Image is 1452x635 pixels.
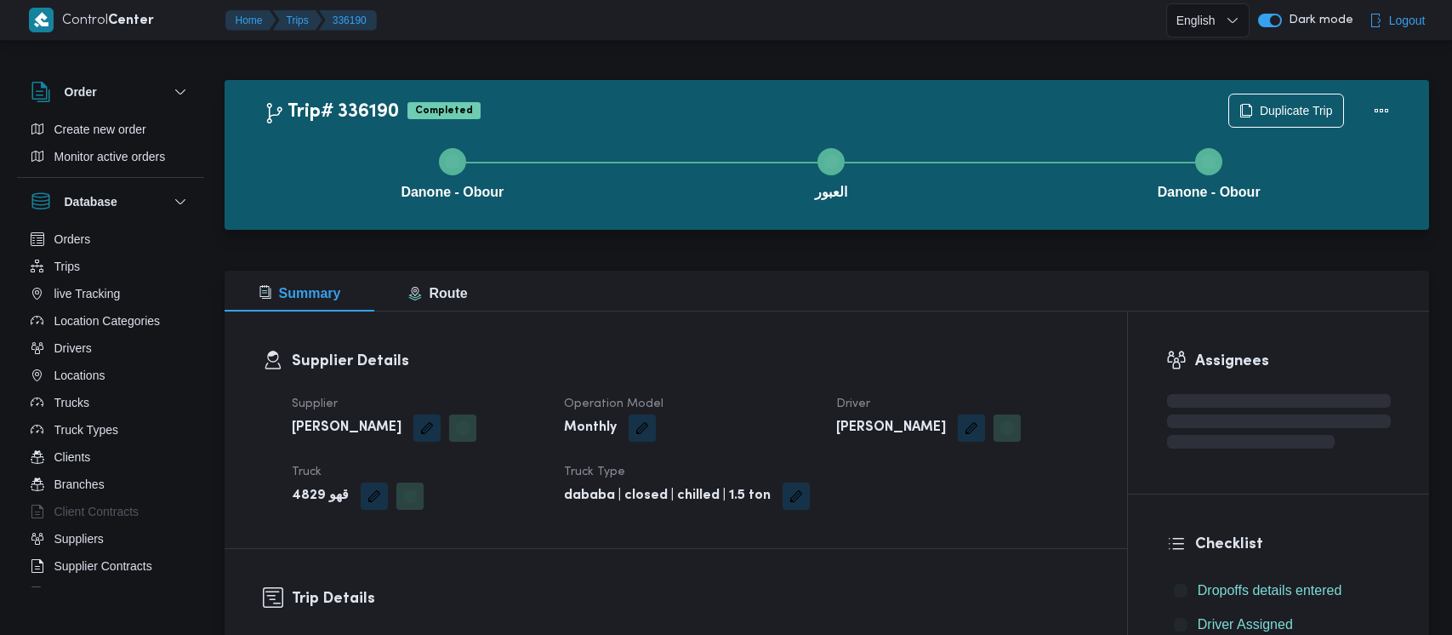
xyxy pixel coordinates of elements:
[65,82,97,102] h3: Order
[54,146,166,167] span: Monitor active orders
[1198,583,1342,598] span: Dropoffs details entered
[54,420,118,440] span: Truck Types
[54,229,91,249] span: Orders
[824,155,838,169] svg: Step 2 is complete
[108,14,154,27] b: Center
[54,556,152,576] span: Supplier Contracts
[292,466,322,478] span: Truck
[65,192,117,212] h3: Database
[24,416,197,443] button: Truck Types
[1198,617,1293,632] span: Driver Assigned
[407,102,481,119] span: Completed
[1362,3,1432,37] button: Logout
[1198,581,1342,601] span: Dropoffs details entered
[24,443,197,471] button: Clients
[408,286,467,300] span: Route
[1228,94,1344,128] button: Duplicate Trip
[1198,615,1293,635] span: Driver Assigned
[292,398,338,409] span: Supplier
[1195,350,1391,373] h3: Assignees
[54,474,105,495] span: Branches
[292,350,1089,373] h3: Supplier Details
[1020,128,1398,216] button: Danone - Obour
[564,398,663,409] span: Operation Model
[836,398,870,409] span: Driver
[564,418,617,438] b: Monthly
[273,10,322,31] button: Trips
[564,466,625,478] span: Truck Type
[815,182,847,203] span: العبور
[641,128,1020,216] button: العبور
[54,311,161,331] span: Location Categories
[54,365,105,386] span: Locations
[1282,14,1353,27] span: Dark mode
[319,10,377,31] button: 336190
[54,529,104,549] span: Suppliers
[24,307,197,335] button: Location Categories
[24,280,197,307] button: live Tracking
[54,392,89,413] span: Trucks
[292,587,1089,610] h3: Trip Details
[836,418,946,438] b: [PERSON_NAME]
[24,116,197,143] button: Create new order
[292,486,349,506] b: 4829 قهو
[31,192,191,212] button: Database
[564,486,771,506] b: dababa | closed | chilled | 1.5 ton
[259,286,341,300] span: Summary
[54,283,121,304] span: live Tracking
[1167,577,1391,604] button: Dropoffs details entered
[54,583,97,604] span: Devices
[24,362,197,389] button: Locations
[1158,182,1261,203] span: Danone - Obour
[1260,100,1333,121] span: Duplicate Trip
[17,116,204,177] div: Order
[1202,155,1216,169] svg: Step 3 is complete
[54,447,91,467] span: Clients
[24,525,197,552] button: Suppliers
[225,10,276,31] button: Home
[31,82,191,102] button: Order
[24,552,197,580] button: Supplier Contracts
[401,182,504,203] span: Danone - Obour
[24,335,197,362] button: Drivers
[17,226,204,594] div: Database
[1364,94,1398,128] button: Actions
[292,418,401,438] b: [PERSON_NAME]
[54,501,140,522] span: Client Contracts
[24,498,197,525] button: Client Contracts
[24,143,197,170] button: Monitor active orders
[24,226,197,253] button: Orders
[264,128,642,216] button: Danone - Obour
[29,8,54,32] img: X8yXhbKr1z7QwAAAABJRU5ErkJggg==
[446,155,459,169] svg: Step 1 is complete
[1389,10,1426,31] span: Logout
[24,389,197,416] button: Trucks
[54,256,81,277] span: Trips
[24,580,197,607] button: Devices
[54,119,146,140] span: Create new order
[415,106,473,116] b: Completed
[1195,533,1391,556] h3: Checklist
[54,338,92,358] span: Drivers
[24,471,197,498] button: Branches
[24,253,197,280] button: Trips
[264,101,399,123] h2: Trip# 336190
